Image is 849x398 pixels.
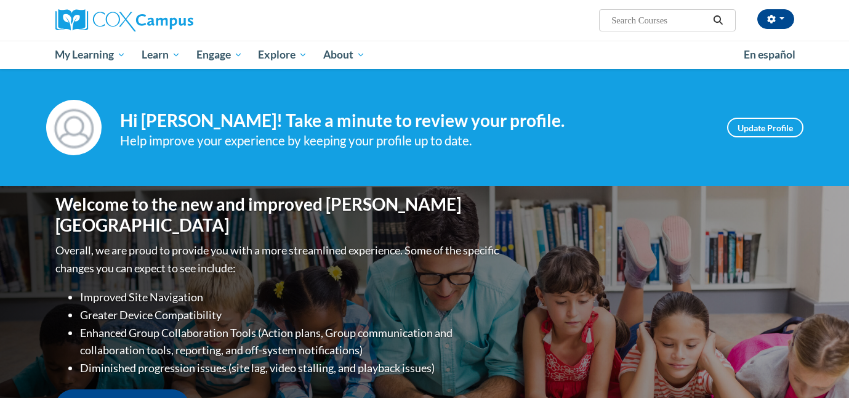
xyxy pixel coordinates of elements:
[80,288,502,306] li: Improved Site Navigation
[142,47,180,62] span: Learn
[757,9,794,29] button: Account Settings
[196,47,243,62] span: Engage
[37,41,813,69] div: Main menu
[80,359,502,377] li: Diminished progression issues (site lag, video stalling, and playback issues)
[323,47,365,62] span: About
[120,131,709,151] div: Help improve your experience by keeping your profile up to date.
[315,41,373,69] a: About
[55,9,289,31] a: Cox Campus
[55,47,126,62] span: My Learning
[120,110,709,131] h4: Hi [PERSON_NAME]! Take a minute to review your profile.
[610,13,709,28] input: Search Courses
[709,13,727,28] button: Search
[250,41,315,69] a: Explore
[55,9,193,31] img: Cox Campus
[188,41,251,69] a: Engage
[727,118,803,137] a: Update Profile
[46,100,102,155] img: Profile Image
[80,324,502,360] li: Enhanced Group Collaboration Tools (Action plans, Group communication and collaboration tools, re...
[47,41,134,69] a: My Learning
[134,41,188,69] a: Learn
[736,42,803,68] a: En español
[744,48,795,61] span: En español
[258,47,307,62] span: Explore
[55,194,502,235] h1: Welcome to the new and improved [PERSON_NAME][GEOGRAPHIC_DATA]
[80,306,502,324] li: Greater Device Compatibility
[55,242,502,277] p: Overall, we are proud to provide you with a more streamlined experience. Some of the specific cha...
[800,349,839,388] iframe: Button to launch messaging window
